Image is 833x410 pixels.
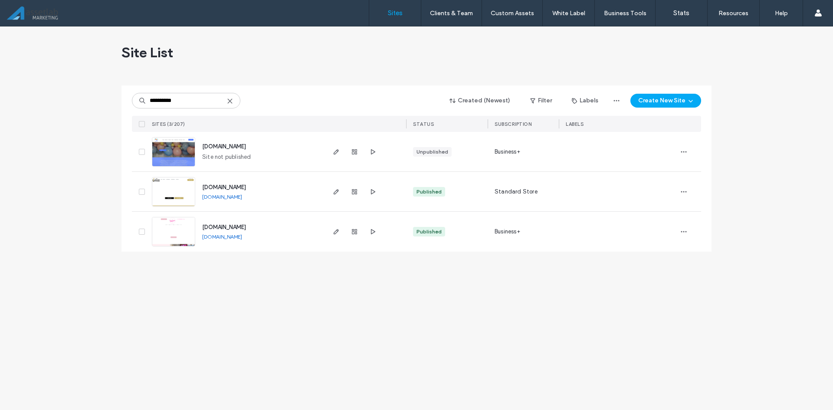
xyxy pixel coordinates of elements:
[495,148,520,156] span: Business+
[202,224,246,230] a: [DOMAIN_NAME]
[202,153,251,161] span: Site not published
[152,121,185,127] span: SITES (3/207)
[673,9,689,17] label: Stats
[491,10,534,17] label: Custom Assets
[202,143,246,150] a: [DOMAIN_NAME]
[202,184,246,190] a: [DOMAIN_NAME]
[495,187,538,196] span: Standard Store
[416,188,442,196] div: Published
[630,94,701,108] button: Create New Site
[20,6,37,14] span: Help
[442,94,518,108] button: Created (Newest)
[416,148,448,156] div: Unpublished
[552,10,585,17] label: White Label
[495,121,531,127] span: SUBSCRIPTION
[413,121,434,127] span: STATUS
[202,233,242,240] a: [DOMAIN_NAME]
[566,121,584,127] span: LABELS
[388,9,403,17] label: Sites
[202,194,242,200] a: [DOMAIN_NAME]
[416,228,442,236] div: Published
[521,94,561,108] button: Filter
[121,44,173,61] span: Site List
[604,10,646,17] label: Business Tools
[775,10,788,17] label: Help
[495,227,520,236] span: Business+
[564,94,606,108] button: Labels
[718,10,748,17] label: Resources
[430,10,473,17] label: Clients & Team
